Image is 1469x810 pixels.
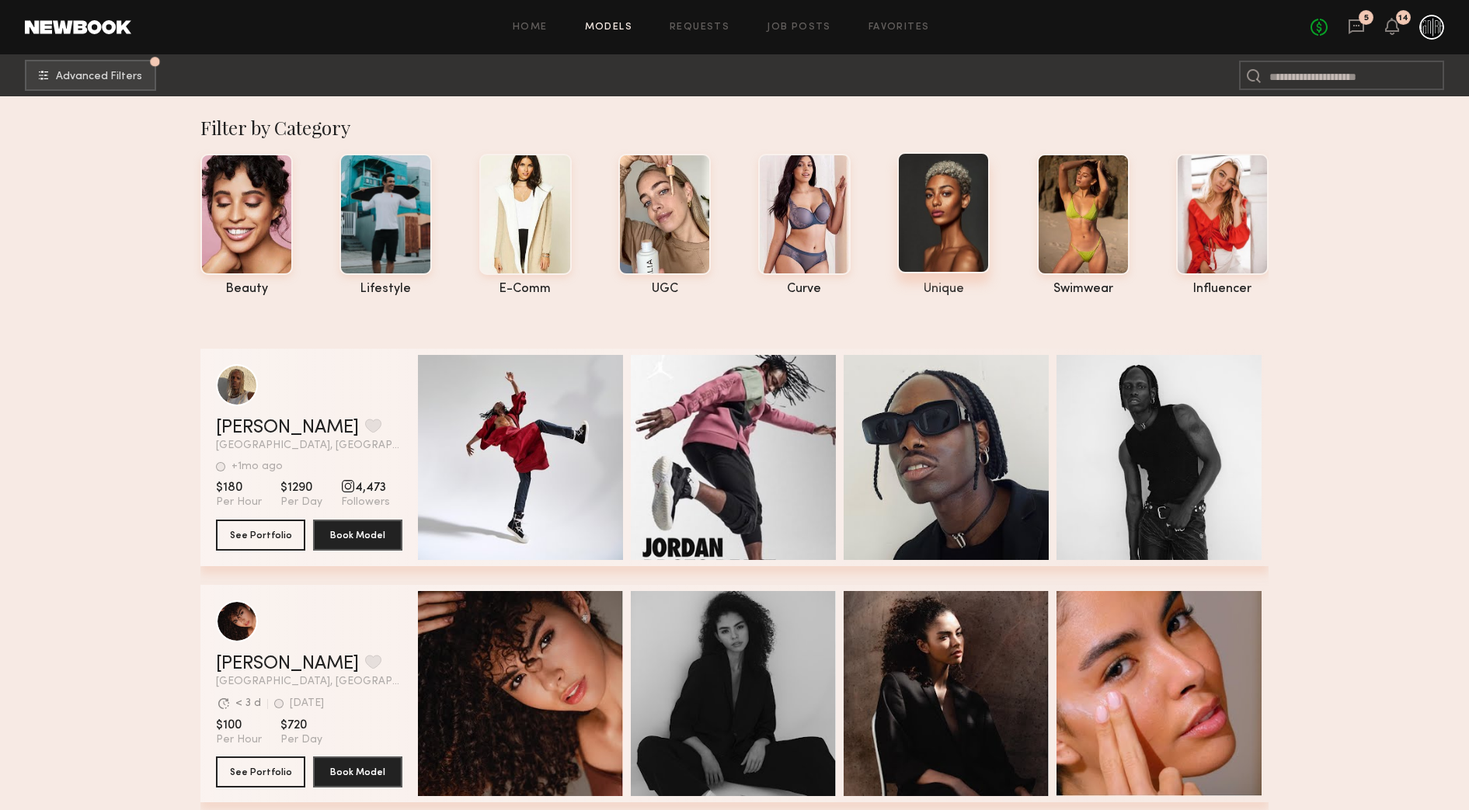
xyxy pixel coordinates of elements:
[585,23,632,33] a: Models
[1176,283,1269,296] div: influencer
[313,756,402,787] button: Book Model
[280,718,322,733] span: $720
[216,718,262,733] span: $100
[341,495,390,509] span: Followers
[280,495,322,509] span: Per Day
[216,733,262,747] span: Per Hour
[1348,18,1365,37] a: 5
[869,23,930,33] a: Favorites
[56,71,142,82] span: Advanced Filters
[216,655,359,673] a: [PERSON_NAME]
[339,283,432,296] div: lifestyle
[513,23,548,33] a: Home
[25,60,156,91] button: Advanced Filters
[618,283,711,296] div: UGC
[280,480,322,495] span: $1290
[200,283,293,296] div: beauty
[897,283,990,296] div: unique
[216,480,262,495] span: $180
[216,676,402,687] span: [GEOGRAPHIC_DATA], [GEOGRAPHIC_DATA]
[341,480,390,495] span: 4,473
[280,733,322,747] span: Per Day
[216,419,359,437] a: [PERSON_NAME]
[216,440,402,451] span: [GEOGRAPHIC_DATA], [GEOGRAPHIC_DATA]
[1037,283,1130,296] div: swimwear
[1398,14,1408,23] div: 14
[1364,14,1369,23] div: 5
[216,495,262,509] span: Per Hour
[235,698,261,709] div: < 3 d
[479,283,572,296] div: e-comm
[231,461,283,472] div: +1mo ago
[758,283,851,296] div: curve
[313,520,402,551] button: Book Model
[767,23,831,33] a: Job Posts
[216,756,305,787] button: See Portfolio
[290,698,324,709] div: [DATE]
[200,115,1269,140] div: Filter by Category
[670,23,729,33] a: Requests
[216,520,305,551] button: See Portfolio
